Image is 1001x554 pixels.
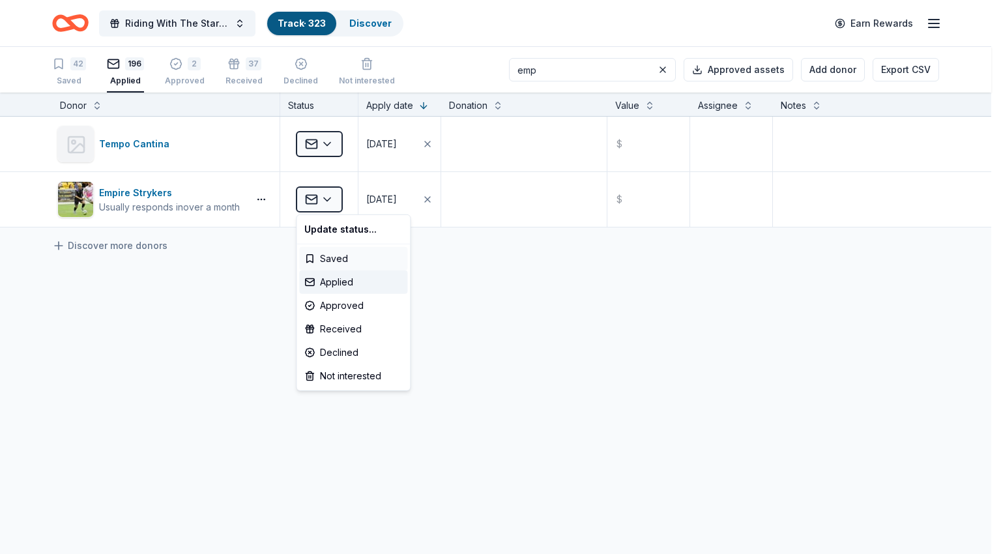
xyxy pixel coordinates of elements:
div: Not interested [299,364,407,388]
div: Update status... [299,218,407,241]
div: Received [299,317,407,341]
div: Saved [299,247,407,270]
div: Declined [299,341,407,364]
div: Approved [299,294,407,317]
div: Applied [299,270,407,294]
